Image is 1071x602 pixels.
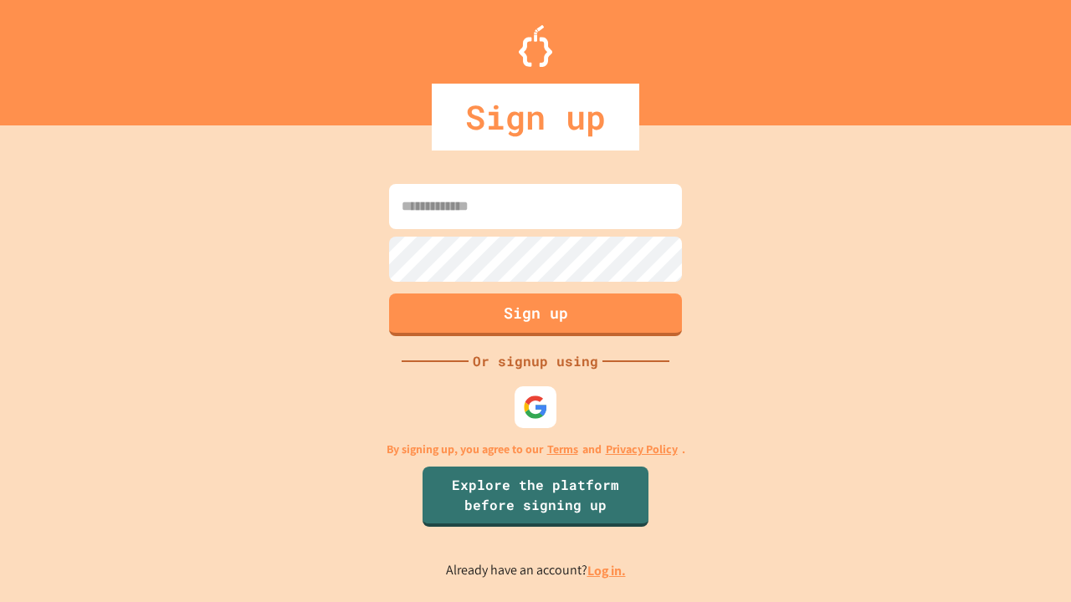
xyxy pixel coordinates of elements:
[423,467,648,527] a: Explore the platform before signing up
[389,293,682,336] button: Sign up
[547,441,578,458] a: Terms
[387,441,685,458] p: By signing up, you agree to our and .
[446,560,626,581] p: Already have an account?
[519,25,552,67] img: Logo.svg
[432,84,639,150] div: Sign up
[606,441,678,458] a: Privacy Policy
[469,351,602,371] div: Or signup using
[523,395,548,420] img: google-icon.svg
[587,562,626,579] a: Log in.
